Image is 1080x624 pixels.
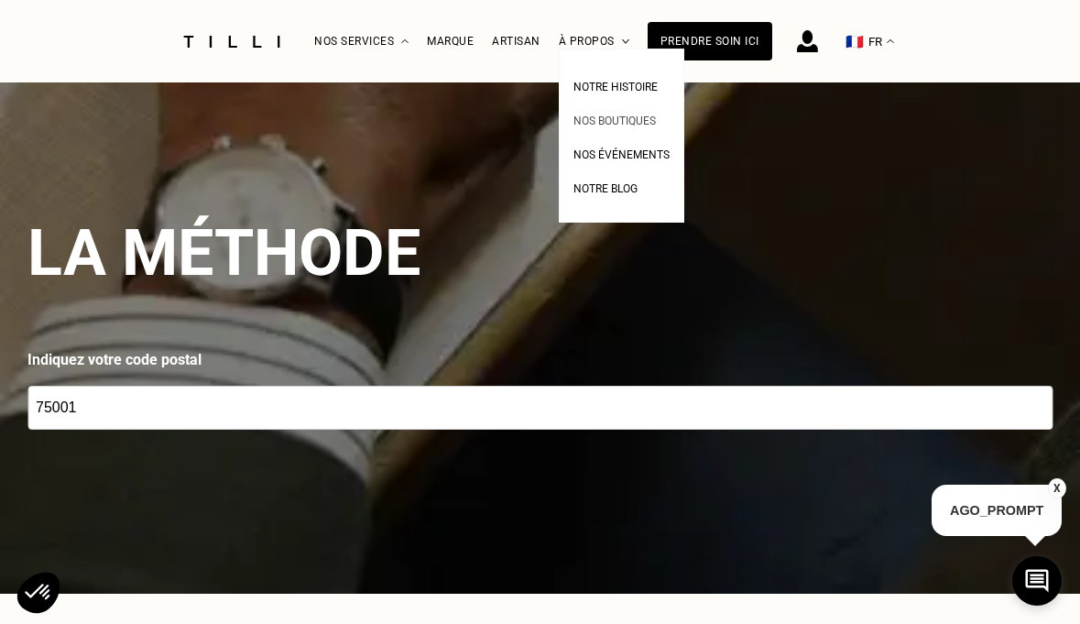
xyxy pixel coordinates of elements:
h2: La méthode [27,215,420,290]
img: Menu déroulant [401,39,409,44]
span: Nos événements [573,148,670,161]
label: Indiquez votre code postal [27,349,496,371]
span: Notre blog [573,182,638,195]
a: Artisan [492,35,540,48]
img: Logo du service de couturière Tilli [177,36,287,48]
a: Marque [427,35,474,48]
span: Notre histoire [573,81,658,93]
input: 75001 or 69008 [27,386,1053,430]
div: Nos services [314,1,409,82]
a: Notre blog [573,177,638,196]
a: Notre histoire [573,75,658,94]
img: Menu déroulant à propos [622,39,629,44]
img: icône connexion [797,30,818,52]
span: Nos boutiques [573,115,656,127]
div: À propos [559,1,629,82]
span: 🇫🇷 [845,33,864,50]
button: 🇫🇷 FR [836,1,903,82]
button: X [1048,478,1066,498]
a: Nos boutiques [573,109,656,128]
a: Prendre soin ici [648,22,772,60]
img: menu déroulant [887,39,894,44]
a: Nos événements [573,143,670,162]
p: AGO_PROMPT [932,485,1062,536]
